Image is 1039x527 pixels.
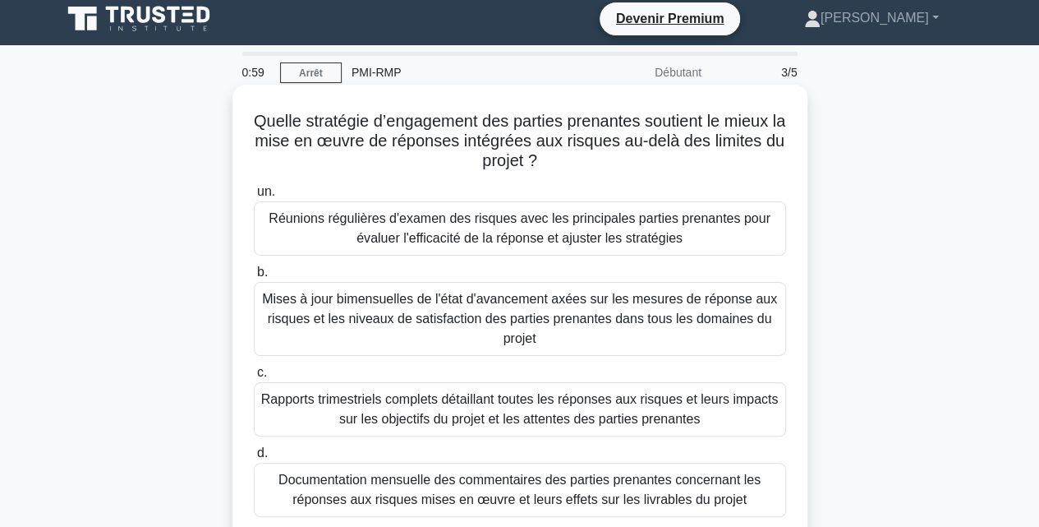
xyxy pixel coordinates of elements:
[352,66,402,79] font: PMI-RMP
[299,67,323,79] font: Arrêt
[765,2,978,35] a: [PERSON_NAME]
[655,66,701,79] font: Débutant
[232,56,280,89] div: 0:59
[606,8,734,29] a: Devenir Premium
[781,66,797,79] font: 3/5
[278,473,761,506] font: Documentation mensuelle des commentaires des parties prenantes concernant les réponses aux risque...
[257,184,275,198] font: un.
[269,211,770,245] font: Réunions régulières d'examen des risques avec les principales parties prenantes pour évaluer l'ef...
[257,265,268,279] font: b.
[254,112,785,169] font: Quelle stratégie d’engagement des parties prenantes soutient le mieux la mise en œuvre de réponse...
[280,62,342,83] a: Arrêt
[261,392,779,426] font: Rapports trimestriels complets détaillant toutes les réponses aux risques et leurs impacts sur le...
[257,446,268,460] font: d.
[821,11,929,25] font: [PERSON_NAME]
[616,12,724,25] font: Devenir Premium
[262,292,777,345] font: Mises à jour bimensuelles de l'état d'avancement axées sur les mesures de réponse aux risques et ...
[257,365,267,379] font: c.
